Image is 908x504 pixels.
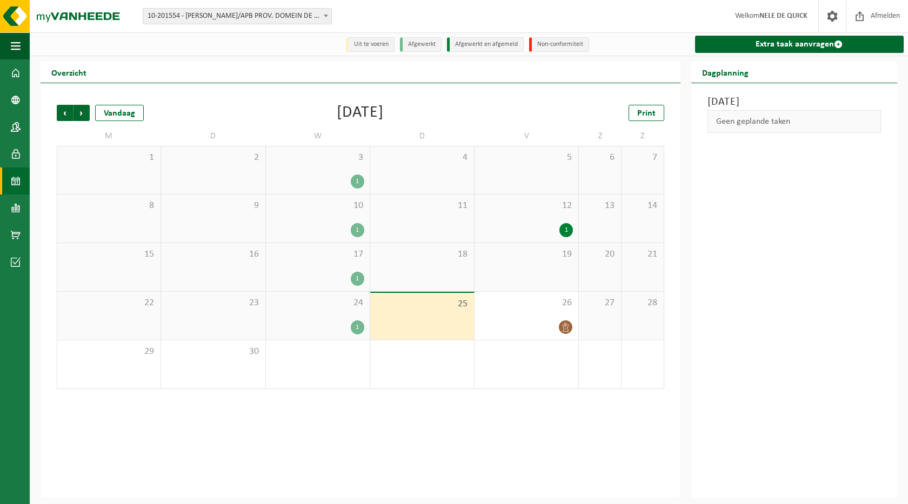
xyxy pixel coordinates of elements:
td: Z [622,126,664,146]
span: 10 [271,200,364,212]
span: 27 [584,297,616,309]
span: 1 [63,152,155,164]
span: 16 [166,248,259,260]
span: 2 [166,152,259,164]
span: 3 [271,152,364,164]
li: Afgewerkt en afgemeld [447,37,524,52]
td: M [57,126,161,146]
span: 4 [376,152,469,164]
span: 23 [166,297,259,309]
span: 10-201554 - JEUGDHERBERG SCHIPKEN/APB PROV. DOMEIN DE GAVERS - GERAARDSBERGEN [143,8,332,24]
span: 20 [584,248,616,260]
span: 24 [271,297,364,309]
span: 19 [480,248,573,260]
h2: Overzicht [41,62,97,83]
span: 11 [376,200,469,212]
span: Print [637,109,656,118]
li: Non-conformiteit [529,37,589,52]
span: 6 [584,152,616,164]
div: 1 [351,272,364,286]
span: 13 [584,200,616,212]
span: Volgende [74,105,90,121]
span: 21 [627,248,658,260]
li: Uit te voeren [346,37,395,52]
div: 1 [351,174,364,189]
span: 14 [627,200,658,212]
div: Vandaag [95,105,144,121]
span: 18 [376,248,469,260]
span: Vorige [57,105,73,121]
h3: [DATE] [707,94,881,110]
span: 22 [63,297,155,309]
iframe: chat widget [5,480,181,504]
a: Print [629,105,664,121]
span: 15 [63,248,155,260]
span: 7 [627,152,658,164]
strong: NELE DE QUICK [759,12,807,20]
h2: Dagplanning [691,62,759,83]
span: 10-201554 - JEUGDHERBERG SCHIPKEN/APB PROV. DOMEIN DE GAVERS - GERAARDSBERGEN [143,9,331,24]
span: 9 [166,200,259,212]
span: 5 [480,152,573,164]
div: 1 [351,223,364,237]
span: 26 [480,297,573,309]
td: Z [579,126,622,146]
div: 1 [559,223,573,237]
div: Geen geplande taken [707,110,881,133]
span: 30 [166,346,259,358]
td: V [475,126,579,146]
td: W [266,126,370,146]
a: Extra taak aanvragen [695,36,904,53]
td: D [161,126,265,146]
div: 1 [351,320,364,334]
li: Afgewerkt [400,37,442,52]
span: 8 [63,200,155,212]
div: [DATE] [337,105,384,121]
td: D [370,126,475,146]
span: 12 [480,200,573,212]
span: 28 [627,297,658,309]
span: 29 [63,346,155,358]
span: 25 [376,298,469,310]
span: 17 [271,248,364,260]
